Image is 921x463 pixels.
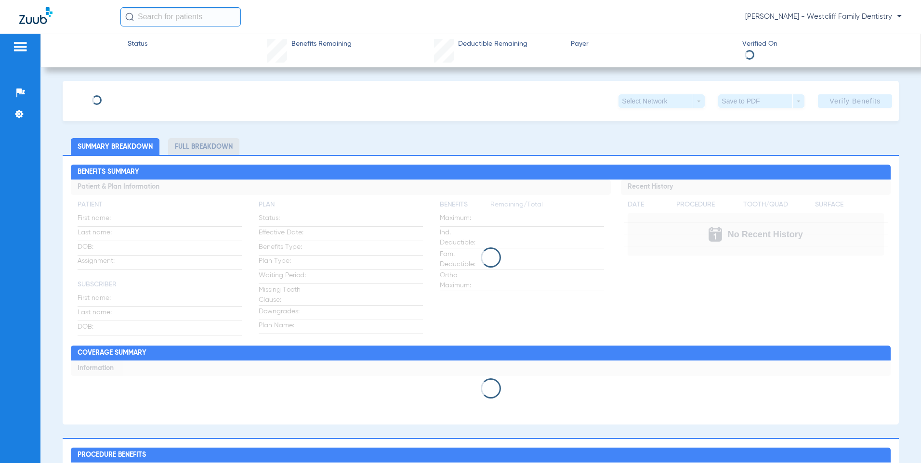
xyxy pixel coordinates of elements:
[458,39,527,49] span: Deductible Remaining
[71,138,159,155] li: Summary Breakdown
[19,7,53,24] img: Zuub Logo
[13,41,28,52] img: hamburger-icon
[745,12,902,22] span: [PERSON_NAME] - Westcliff Family Dentistry
[71,165,891,180] h2: Benefits Summary
[120,7,241,26] input: Search for patients
[71,448,891,463] h2: Procedure Benefits
[125,13,134,21] img: Search Icon
[128,39,147,49] span: Status
[571,39,734,49] span: Payer
[742,39,906,49] span: Verified On
[71,346,891,361] h2: Coverage Summary
[291,39,352,49] span: Benefits Remaining
[168,138,239,155] li: Full Breakdown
